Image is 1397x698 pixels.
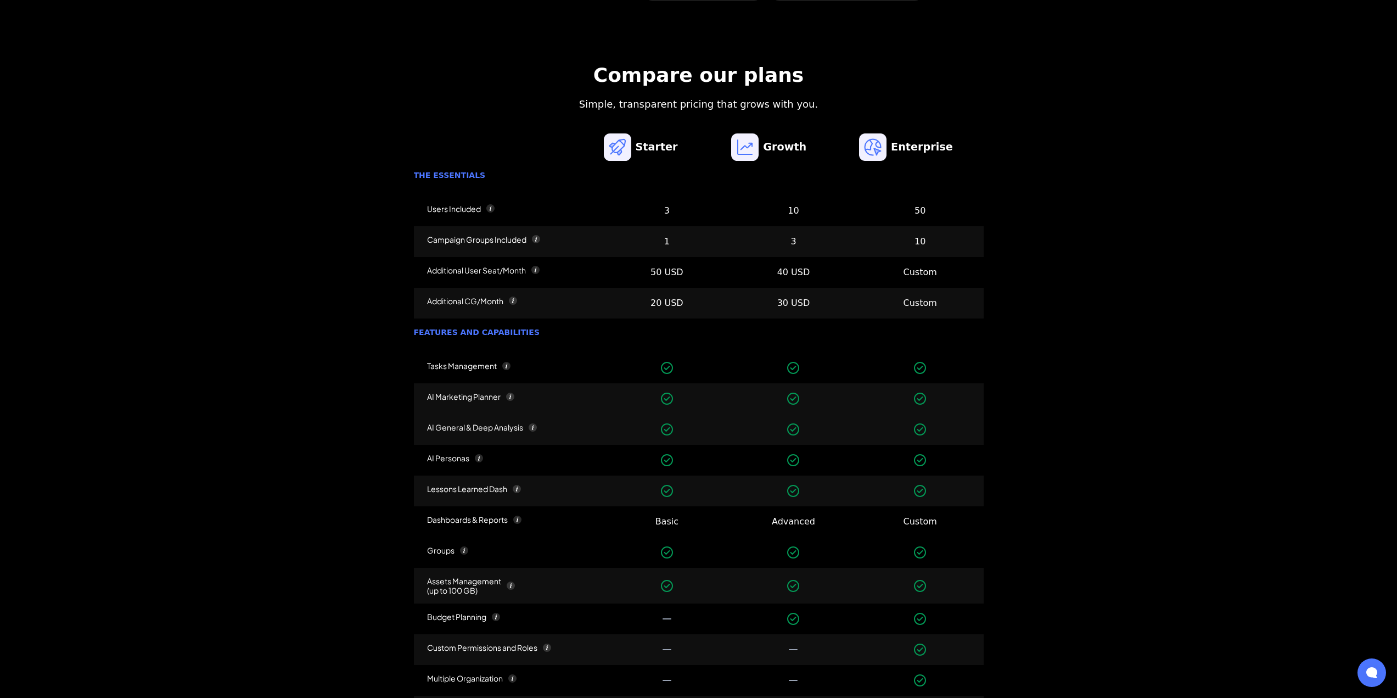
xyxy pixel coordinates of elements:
[427,266,526,275] div: Additional User Seat/Month
[664,235,670,248] div: 1
[891,139,953,155] h2: Enterprise
[650,266,683,279] div: 50 USD
[427,674,503,683] div: Multiple Organization
[427,392,501,401] div: AI Marketing Planner
[414,328,984,337] div: Features and capabilities
[636,139,678,155] h2: Starter
[914,204,925,217] div: 50
[664,204,670,217] div: 3
[777,266,810,279] div: 40 USD
[777,297,810,310] div: 30 USD
[655,515,678,528] div: Basic
[427,361,497,371] div: Tasks Management
[414,171,984,180] div: The essentials
[772,515,815,528] div: Advanced
[914,235,925,248] div: 10
[650,297,683,310] div: 20 USD
[427,297,503,306] div: Additional CG/Month
[790,235,796,248] div: 3
[788,204,799,217] div: 10
[488,97,910,111] div: Simple, transparent pricing that grows with you.
[904,515,937,528] div: Custom
[488,63,910,88] h2: Compare our plans
[763,139,806,155] h2: Growth
[904,266,937,279] div: Custom
[427,546,455,555] div: Groups
[904,297,937,310] div: Custom
[427,204,481,214] div: Users Included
